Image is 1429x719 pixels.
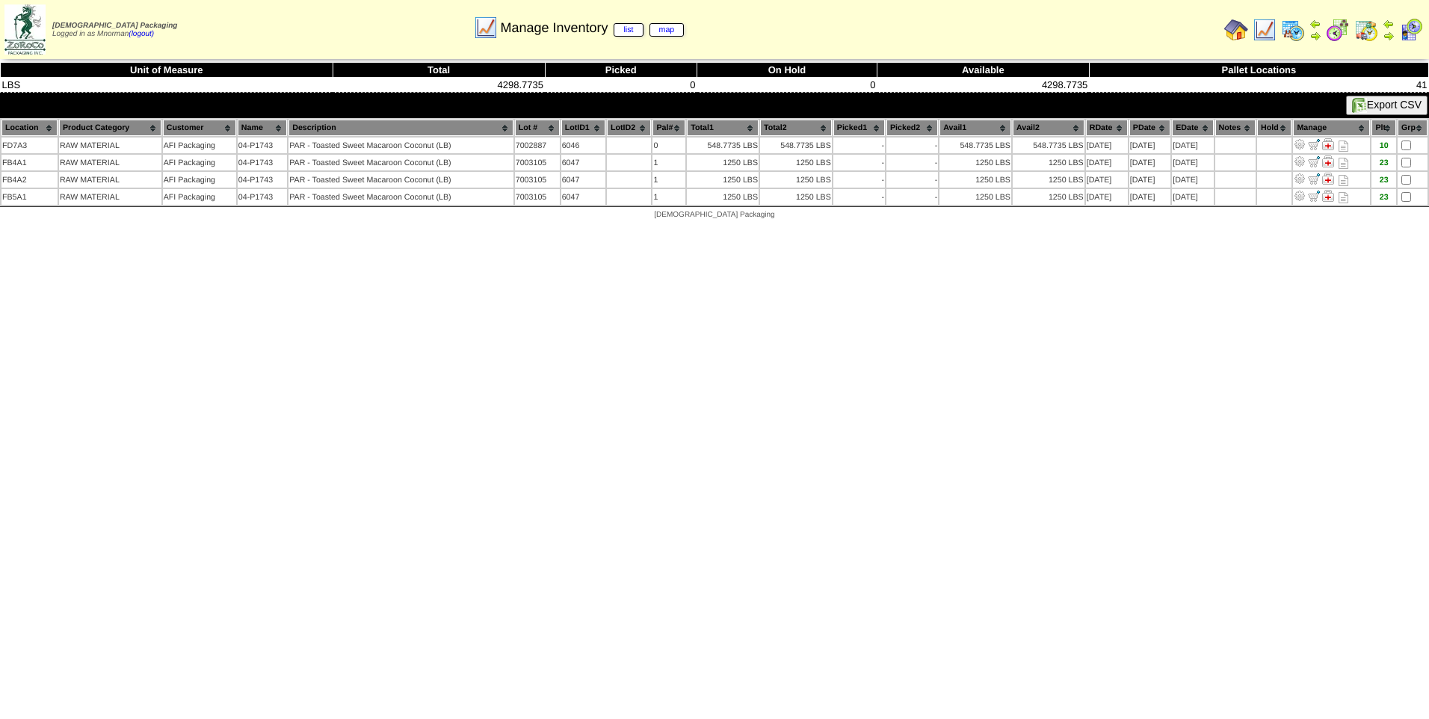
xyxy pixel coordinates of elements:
[1372,193,1395,202] div: 23
[1294,190,1306,202] img: Adjust
[515,155,560,170] td: 7003105
[1339,158,1348,169] i: Note
[760,172,832,188] td: 1250 LBS
[1383,30,1395,42] img: arrowright.gif
[886,189,938,205] td: -
[1086,138,1128,153] td: [DATE]
[886,155,938,170] td: -
[1172,172,1213,188] td: [DATE]
[515,138,560,153] td: 7002887
[1013,172,1084,188] td: 1250 LBS
[1086,155,1128,170] td: [DATE]
[1399,18,1423,42] img: calendarcustomer.gif
[1398,120,1428,136] th: Grp
[333,63,545,78] th: Total
[1294,173,1306,185] img: Adjust
[1215,120,1256,136] th: Notes
[1013,189,1084,205] td: 1250 LBS
[1,172,58,188] td: FB4A2
[1294,155,1306,167] img: Adjust
[1,63,333,78] th: Unit of Measure
[515,189,560,205] td: 7003105
[1339,192,1348,203] i: Note
[1086,189,1128,205] td: [DATE]
[163,189,236,205] td: AFI Packaging
[545,78,697,93] td: 0
[545,63,697,78] th: Picked
[288,120,513,136] th: Description
[652,138,685,153] td: 0
[614,23,643,37] a: list
[760,120,832,136] th: Total2
[52,22,177,38] span: Logged in as Mnorman
[833,138,885,153] td: -
[561,155,605,170] td: 6047
[561,189,605,205] td: 6047
[760,155,832,170] td: 1250 LBS
[333,78,545,93] td: 4298.7735
[1013,138,1084,153] td: 548.7735 LBS
[877,63,1089,78] th: Available
[1,78,333,93] td: LBS
[1089,63,1428,78] th: Pallet Locations
[1346,96,1428,115] button: Export CSV
[238,138,287,153] td: 04-P1743
[1,155,58,170] td: FB4A1
[939,155,1011,170] td: 1250 LBS
[1308,138,1320,150] img: Move
[607,120,651,136] th: LotID2
[1293,120,1370,136] th: Manage
[59,172,161,188] td: RAW MATERIAL
[877,78,1089,93] td: 4298.7735
[163,138,236,153] td: AFI Packaging
[288,172,513,188] td: PAR - Toasted Sweet Macaroon Coconut (LB)
[652,172,685,188] td: 1
[163,120,236,136] th: Customer
[1372,176,1395,185] div: 23
[1172,189,1213,205] td: [DATE]
[474,16,498,40] img: line_graph.gif
[1013,120,1084,136] th: Avail2
[1,189,58,205] td: FB5A1
[1339,141,1348,152] i: Note
[238,120,287,136] th: Name
[1308,173,1320,185] img: Move
[697,78,877,93] td: 0
[163,155,236,170] td: AFI Packaging
[1013,155,1084,170] td: 1250 LBS
[939,120,1011,136] th: Avail1
[649,23,685,37] a: map
[1172,138,1213,153] td: [DATE]
[288,138,513,153] td: PAR - Toasted Sweet Macaroon Coconut (LB)
[1224,18,1248,42] img: home.gif
[1257,120,1291,136] th: Hold
[652,155,685,170] td: 1
[1372,158,1395,167] div: 23
[288,155,513,170] td: PAR - Toasted Sweet Macaroon Coconut (LB)
[1371,120,1396,136] th: Plt
[687,155,759,170] td: 1250 LBS
[687,189,759,205] td: 1250 LBS
[515,120,560,136] th: Lot #
[1253,18,1277,42] img: line_graph.gif
[1129,155,1170,170] td: [DATE]
[1086,120,1128,136] th: RDate
[1129,138,1170,153] td: [DATE]
[1281,18,1305,42] img: calendarprod.gif
[1352,98,1367,113] img: excel.gif
[1383,18,1395,30] img: arrowleft.gif
[59,120,161,136] th: Product Category
[59,155,161,170] td: RAW MATERIAL
[939,138,1011,153] td: 548.7735 LBS
[833,120,885,136] th: Picked1
[1,138,58,153] td: FD7A3
[1322,173,1334,185] img: Manage Hold
[1322,190,1334,202] img: Manage Hold
[833,155,885,170] td: -
[288,189,513,205] td: PAR - Toasted Sweet Macaroon Coconut (LB)
[1309,30,1321,42] img: arrowright.gif
[1294,138,1306,150] img: Adjust
[1089,78,1428,93] td: 41
[1129,189,1170,205] td: [DATE]
[238,155,287,170] td: 04-P1743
